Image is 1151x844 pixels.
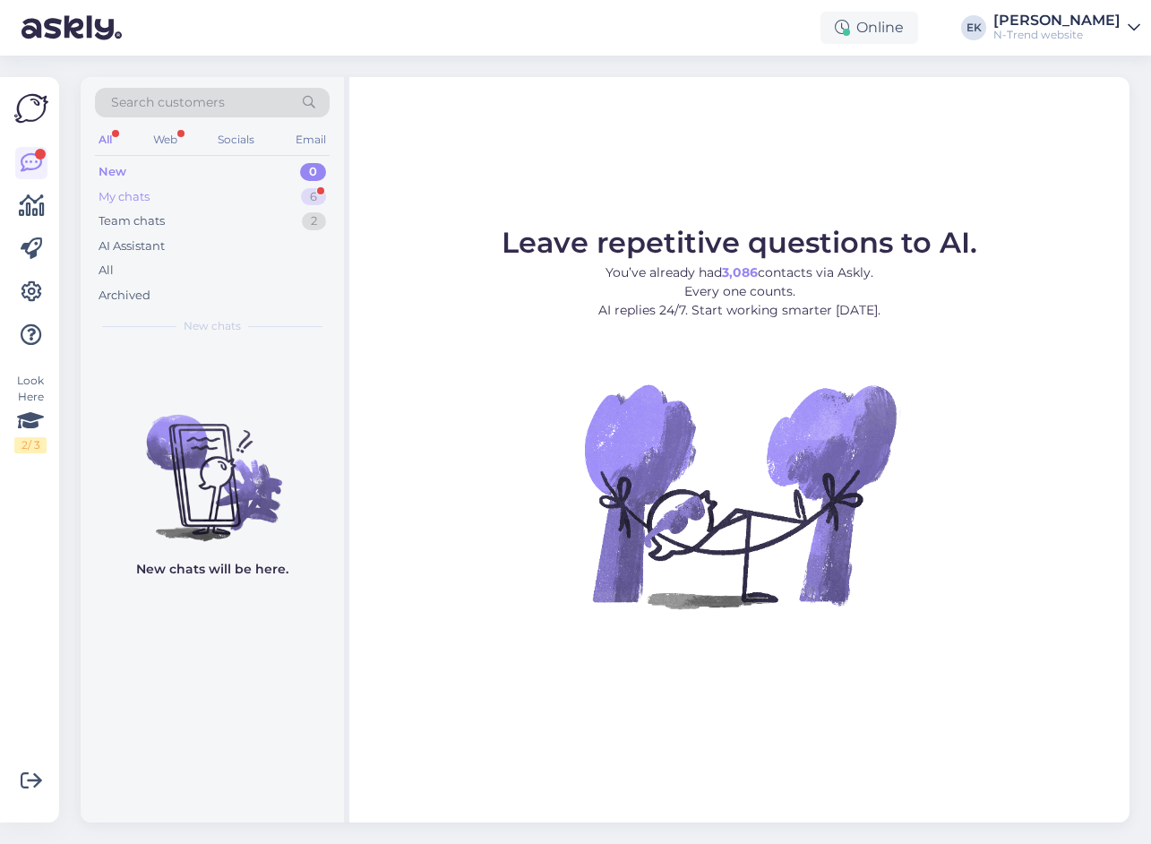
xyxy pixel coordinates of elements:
[961,15,986,40] div: EK
[99,287,150,305] div: Archived
[502,263,977,320] p: You’ve already had contacts via Askly. Every one counts. AI replies 24/7. Start working smarter [...
[99,212,165,230] div: Team chats
[95,128,116,151] div: All
[300,163,326,181] div: 0
[722,264,758,280] b: 3,086
[99,237,165,255] div: AI Assistant
[150,128,181,151] div: Web
[292,128,330,151] div: Email
[111,93,225,112] span: Search customers
[136,560,288,579] p: New chats will be here.
[993,13,1121,28] div: [PERSON_NAME]
[993,28,1121,42] div: N-Trend website
[184,318,241,334] span: New chats
[81,383,344,544] img: No chats
[14,91,48,125] img: Askly Logo
[14,437,47,453] div: 2 / 3
[214,128,258,151] div: Socials
[302,212,326,230] div: 2
[993,13,1140,42] a: [PERSON_NAME]N-Trend website
[579,334,901,657] img: No Chat active
[99,188,150,206] div: My chats
[502,225,977,260] span: Leave repetitive questions to AI.
[99,163,126,181] div: New
[99,262,114,280] div: All
[820,12,918,44] div: Online
[301,188,326,206] div: 6
[14,373,47,453] div: Look Here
